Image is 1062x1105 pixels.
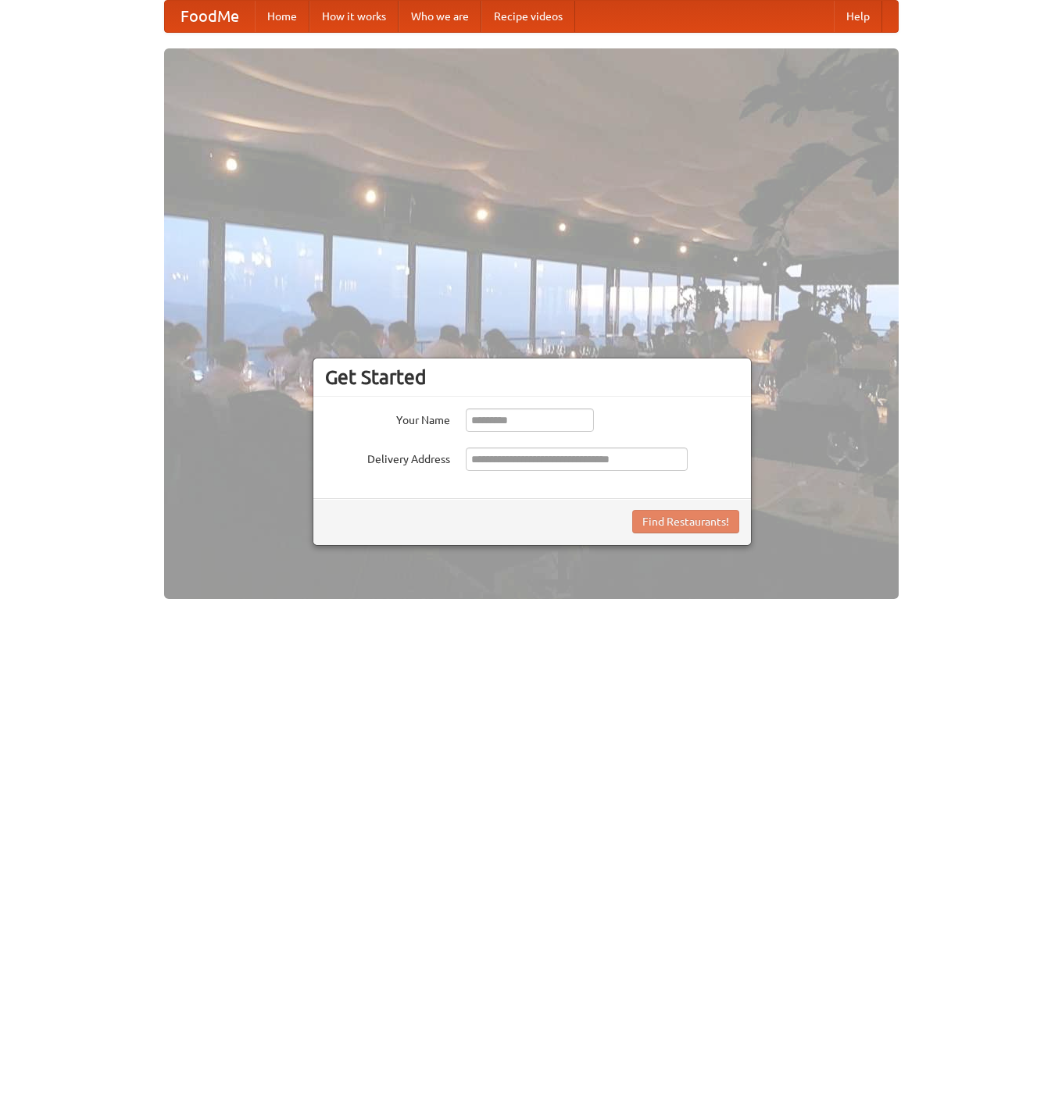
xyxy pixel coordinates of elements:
[481,1,575,32] a: Recipe videos
[325,408,450,428] label: Your Name
[325,365,739,389] h3: Get Started
[255,1,309,32] a: Home
[309,1,399,32] a: How it works
[325,447,450,467] label: Delivery Address
[399,1,481,32] a: Who we are
[165,1,255,32] a: FoodMe
[834,1,882,32] a: Help
[632,510,739,533] button: Find Restaurants!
